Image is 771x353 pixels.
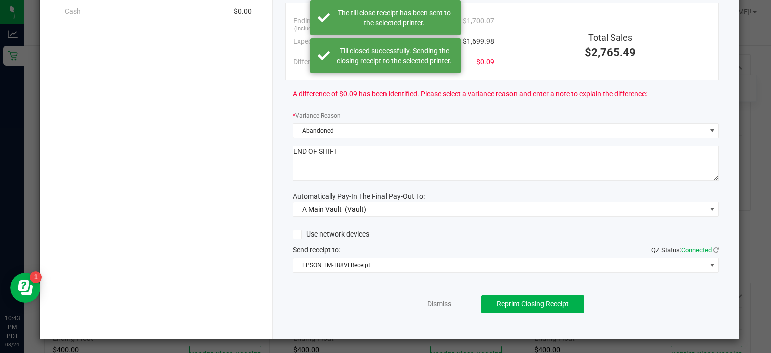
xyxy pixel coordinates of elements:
[463,16,494,26] span: $1,700.07
[302,205,342,213] span: A Main Vault
[481,295,584,313] button: Reprint Closing Receipt
[293,229,369,240] label: Use network devices
[293,111,341,121] label: Variance Reason
[651,246,719,254] span: QZ Status:
[497,300,569,308] span: Reprint Closing Receipt
[476,57,494,67] span: $0.09
[234,6,252,17] span: $0.00
[588,32,632,43] span: Total Sales
[294,25,333,33] span: (including float)
[335,46,453,66] div: Till closed successfully. Sending the closing receipt to the selected printer.
[345,205,366,213] span: (Vault)
[427,299,451,309] a: Dismiss
[335,8,453,28] div: The till close receipt has been sent to the selected printer.
[463,36,494,47] span: $1,699.98
[585,46,636,59] span: $2,765.49
[293,124,706,138] span: Abandoned
[30,271,42,283] iframe: Resource center unread badge
[293,57,325,67] span: Difference
[293,36,339,47] span: Expected Cash
[293,89,647,99] span: A difference of $0.09 has been identified. Please select a variance reason and enter a note to ex...
[65,6,81,17] span: Cash
[10,273,40,303] iframe: Resource center
[293,192,425,200] span: Automatically Pay-In The Final Pay-Out To:
[293,16,332,26] span: Ending Cash
[293,246,340,254] span: Send receipt to:
[681,246,712,254] span: Connected
[293,258,706,272] span: EPSON TM-T88VI Receipt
